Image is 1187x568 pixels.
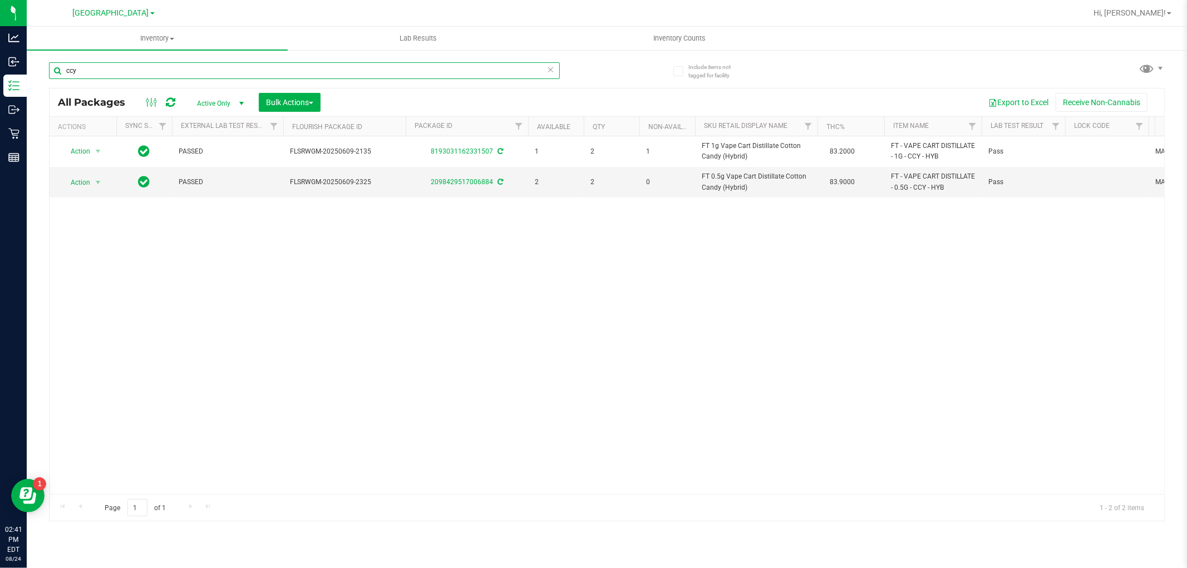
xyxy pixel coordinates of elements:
[1074,122,1110,130] a: Lock Code
[638,33,721,43] span: Inventory Counts
[590,177,633,187] span: 2
[704,122,787,130] a: Sku Retail Display Name
[125,122,168,130] a: Sync Status
[826,123,845,131] a: THC%
[891,141,975,162] span: FT - VAPE CART DISTILLATE - 1G - CCY - HYB
[702,171,811,192] span: FT 0.5g Vape Cart Distillate Cotton Candy (Hybrid)
[988,146,1058,157] span: Pass
[646,146,688,157] span: 1
[431,147,493,155] a: 8193031162331507
[8,56,19,67] inline-svg: Inbound
[91,175,105,190] span: select
[61,175,91,190] span: Action
[8,80,19,91] inline-svg: Inventory
[8,128,19,139] inline-svg: Retail
[891,171,975,192] span: FT - VAPE CART DISTILLATE - 0.5G - CCY - HYB
[1094,8,1166,17] span: Hi, [PERSON_NAME]!
[8,32,19,43] inline-svg: Analytics
[8,104,19,115] inline-svg: Outbound
[547,62,555,77] span: Clear
[981,93,1056,112] button: Export to Excel
[290,177,399,187] span: FLSRWGM-20250609-2325
[58,96,136,108] span: All Packages
[496,147,503,155] span: Sync from Compliance System
[1056,93,1147,112] button: Receive Non-Cannabis
[265,117,283,136] a: Filter
[496,178,503,186] span: Sync from Compliance System
[154,117,172,136] a: Filter
[702,141,811,162] span: FT 1g Vape Cart Distillate Cotton Candy (Hybrid)
[292,123,362,131] a: Flourish Package ID
[535,146,577,157] span: 1
[893,122,929,130] a: Item Name
[181,122,268,130] a: External Lab Test Result
[8,152,19,163] inline-svg: Reports
[646,177,688,187] span: 0
[259,93,321,112] button: Bulk Actions
[385,33,452,43] span: Lab Results
[590,146,633,157] span: 2
[1047,117,1065,136] a: Filter
[431,178,493,186] a: 2098429517006884
[824,144,860,160] span: 83.2000
[288,27,549,50] a: Lab Results
[1130,117,1149,136] a: Filter
[963,117,982,136] a: Filter
[1091,499,1153,516] span: 1 - 2 of 2 items
[49,62,560,79] input: Search Package ID, Item Name, SKU, Lot or Part Number...
[988,177,1058,187] span: Pass
[991,122,1043,130] a: Lab Test Result
[688,63,744,80] span: Include items not tagged for facility
[27,27,288,50] a: Inventory
[510,117,528,136] a: Filter
[537,123,570,131] a: Available
[73,8,149,18] span: [GEOGRAPHIC_DATA]
[33,477,46,491] iframe: Resource center unread badge
[5,555,22,563] p: 08/24
[139,174,150,190] span: In Sync
[290,146,399,157] span: FLSRWGM-20250609-2135
[535,177,577,187] span: 2
[648,123,698,131] a: Non-Available
[266,98,313,107] span: Bulk Actions
[61,144,91,159] span: Action
[5,525,22,555] p: 02:41 PM EDT
[95,499,175,516] span: Page of 1
[549,27,810,50] a: Inventory Counts
[91,144,105,159] span: select
[179,146,277,157] span: PASSED
[58,123,112,131] div: Actions
[799,117,817,136] a: Filter
[139,144,150,159] span: In Sync
[11,479,45,512] iframe: Resource center
[179,177,277,187] span: PASSED
[127,499,147,516] input: 1
[824,174,860,190] span: 83.9000
[27,33,288,43] span: Inventory
[593,123,605,131] a: Qty
[415,122,452,130] a: Package ID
